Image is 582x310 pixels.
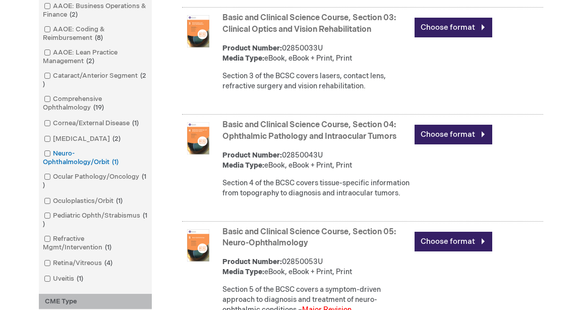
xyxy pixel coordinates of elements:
[41,259,117,268] a: Retina/Vitreous4
[415,125,492,144] a: Choose format
[182,122,214,154] img: Basic and Clinical Science Course, Section 04: Ophthalmic Pathology and Intraocular Tumors
[91,104,106,112] span: 19
[67,11,80,19] span: 2
[41,172,149,190] a: Ocular Pathology/Oncology1
[41,48,149,66] a: AAOE: Lean Practice Management2
[222,71,410,91] div: Section 3 of the BCSC covers lasers, contact lens, refractive surgery and vision rehabilitation.
[39,294,152,309] div: CME Type
[92,34,105,42] span: 8
[222,54,264,63] strong: Media Type:
[41,134,125,144] a: [MEDICAL_DATA]2
[74,275,86,283] span: 1
[130,119,141,127] span: 1
[110,135,123,143] span: 2
[41,94,149,113] a: Comprehensive Ophthalmology19
[43,72,146,88] span: 2
[222,120,396,141] a: Basic and Clinical Science Course, Section 04: Ophthalmic Pathology and Intraocular Tumors
[41,274,87,284] a: Uveitis1
[222,150,410,171] div: 02850043U eBook, eBook + Print, Print
[41,71,149,89] a: Cataract/Anterior Segment2
[222,257,282,266] strong: Product Number:
[222,151,282,160] strong: Product Number:
[102,243,114,251] span: 1
[182,15,214,47] img: Basic and Clinical Science Course, Section 03: Clinical Optics and Vision Rehabilitation
[415,232,492,251] a: Choose format
[41,25,149,43] a: AAOE: Coding & Reimbursement8
[182,229,214,262] img: Basic and Clinical Science Course, Section 05: Neuro-Ophthalmology
[41,119,143,128] a: Cornea/External Disease1
[43,212,147,228] span: 1
[415,18,492,37] a: Choose format
[222,161,264,170] strong: Media Type:
[41,234,149,252] a: Refractive Mgmt/Intervention1
[222,257,410,277] div: 02850053U eBook, eBook + Print, Print
[84,57,97,65] span: 2
[109,158,121,166] span: 1
[41,196,127,206] a: Oculoplastics/Orbit1
[222,13,396,34] a: Basic and Clinical Science Course, Section 03: Clinical Optics and Vision Rehabilitation
[222,178,410,198] div: Section 4 of the BCSC covers tissue-specific information from topography to diagnosis and intraoc...
[222,44,282,53] strong: Product Number:
[41,149,149,167] a: Neuro-Ophthalmology/Orbit1
[41,211,149,229] a: Pediatric Ophth/Strabismus1
[222,268,264,276] strong: Media Type:
[41,2,149,20] a: AAOE: Business Operations & Finance2
[222,227,396,248] a: Basic and Clinical Science Course, Section 05: Neuro-Ophthalmology
[113,197,125,205] span: 1
[102,259,115,267] span: 4
[43,173,146,189] span: 1
[222,43,410,64] div: 02850033U eBook, eBook + Print, Print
